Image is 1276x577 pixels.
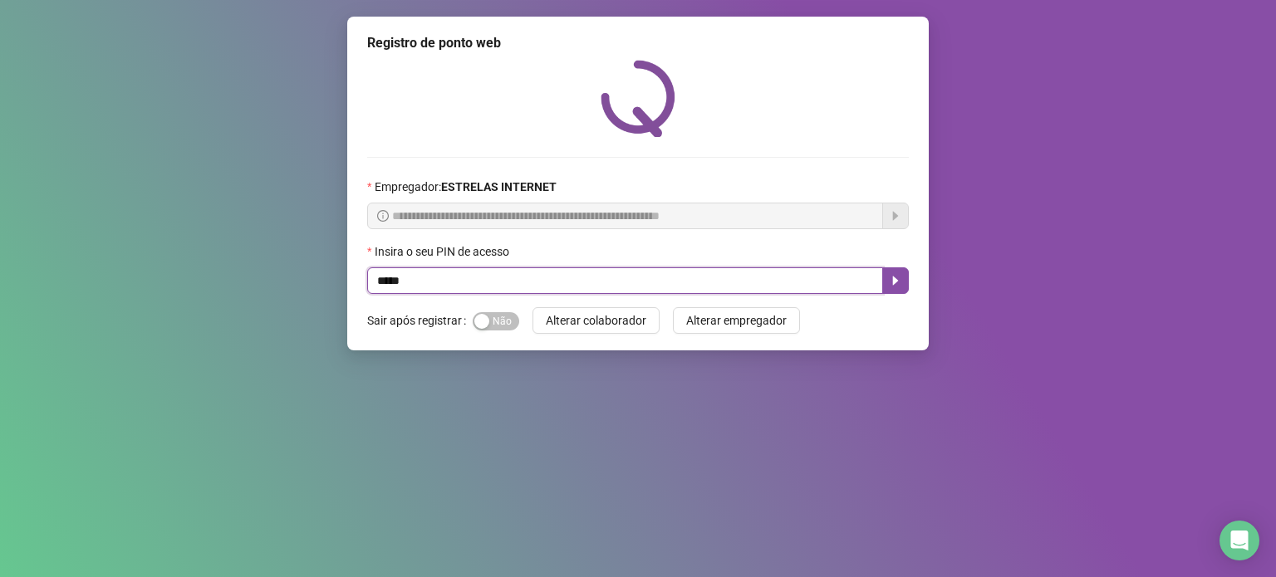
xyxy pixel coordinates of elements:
[673,307,800,334] button: Alterar empregador
[546,311,646,330] span: Alterar colaborador
[601,60,675,137] img: QRPoint
[377,210,389,222] span: info-circle
[367,242,520,261] label: Insira o seu PIN de acesso
[889,274,902,287] span: caret-right
[686,311,787,330] span: Alterar empregador
[375,178,557,196] span: Empregador :
[367,33,909,53] div: Registro de ponto web
[441,180,557,193] strong: ESTRELAS INTERNET
[532,307,660,334] button: Alterar colaborador
[367,307,473,334] label: Sair após registrar
[1220,521,1259,560] div: Open Intercom Messenger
